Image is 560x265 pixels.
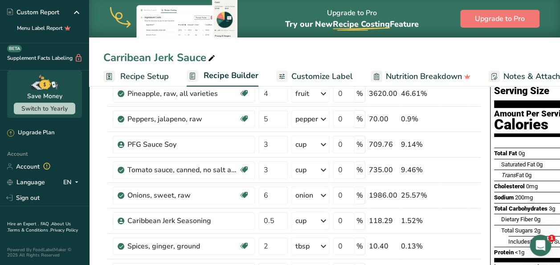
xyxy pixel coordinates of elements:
[386,70,462,83] span: Nutrition Breakdown
[501,161,535,168] span: Saturated Fat
[14,103,75,114] button: Switch to Yearly
[494,249,514,256] span: Protein
[401,165,439,175] div: 9.46%
[7,174,45,190] a: Language
[525,172,531,178] span: 0g
[291,70,353,83] span: Customize Label
[295,114,318,124] div: pepper
[369,139,397,150] div: 709.76
[401,139,439,150] div: 9.14%
[526,183,538,190] span: 0mg
[515,194,533,201] span: 200mg
[401,114,439,124] div: 0.9%
[295,165,307,175] div: cup
[369,215,397,226] div: 118.29
[21,104,68,113] span: Switch to Yearly
[103,66,169,87] a: Recipe Setup
[494,205,548,212] span: Total Carbohydrates
[333,19,390,29] span: Recipe Costing
[515,249,524,256] span: <1g
[295,215,307,226] div: cup
[187,66,258,87] a: Recipe Builder
[285,0,419,37] div: Upgrade to Pro
[494,194,514,201] span: Sodium
[549,205,555,212] span: 3g
[7,247,82,258] div: Powered By FoodLabelMaker © 2025 All Rights Reserved
[27,91,62,101] div: Save Money
[8,227,50,233] a: Terms & Conditions .
[285,19,419,29] span: Try our New Feature
[127,139,239,150] div: PFG Sauce Soy
[369,88,397,99] div: 3620.00
[7,45,22,52] div: BETA
[534,227,540,234] span: 2g
[295,88,309,99] div: fruit
[127,190,239,201] div: Onions, sweet, raw
[494,86,549,97] span: Serving Size
[460,10,540,28] button: Upgrade to Pro
[41,221,51,227] a: FAQ .
[519,150,525,157] span: 0g
[369,241,397,252] div: 10.40
[127,114,239,124] div: Peppers, jalapeno, raw
[295,139,307,150] div: cup
[295,241,310,252] div: tbsp
[7,8,59,17] div: Custom Report
[536,161,543,168] span: 0g
[127,165,239,175] div: Tomato sauce, canned, no salt added
[369,190,397,201] div: 1986.00
[295,190,313,201] div: onion
[369,165,397,175] div: 735.00
[401,241,439,252] div: 0.13%
[7,128,54,137] div: Upgrade Plan
[127,215,239,226] div: Caribbean Jerk Seasoning
[204,70,258,82] span: Recipe Builder
[103,50,217,66] div: Carribean Jerk Sauce
[120,70,169,83] span: Recipe Setup
[501,216,533,223] span: Dietary Fiber
[276,66,353,87] a: Customize Label
[127,88,239,99] div: Pineapple, raw, all varieties
[501,172,524,178] span: Fat
[501,172,516,178] i: Trans
[401,215,439,226] div: 1.52%
[494,150,517,157] span: Total Fat
[369,114,397,124] div: 70.00
[475,13,525,24] span: Upgrade to Pro
[50,227,78,233] a: Privacy Policy
[127,241,239,252] div: Spices, ginger, ground
[371,66,470,87] a: Nutrition Breakdown
[501,227,533,234] span: Total Sugars
[7,221,71,233] a: About Us .
[7,221,39,227] a: Hire an Expert .
[63,177,82,187] div: EN
[401,190,439,201] div: 25.57%
[530,235,551,256] iframe: Intercom live chat
[534,216,540,223] span: 0g
[401,88,439,99] div: 46.61%
[494,183,525,190] span: Cholesterol
[548,235,555,242] span: 1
